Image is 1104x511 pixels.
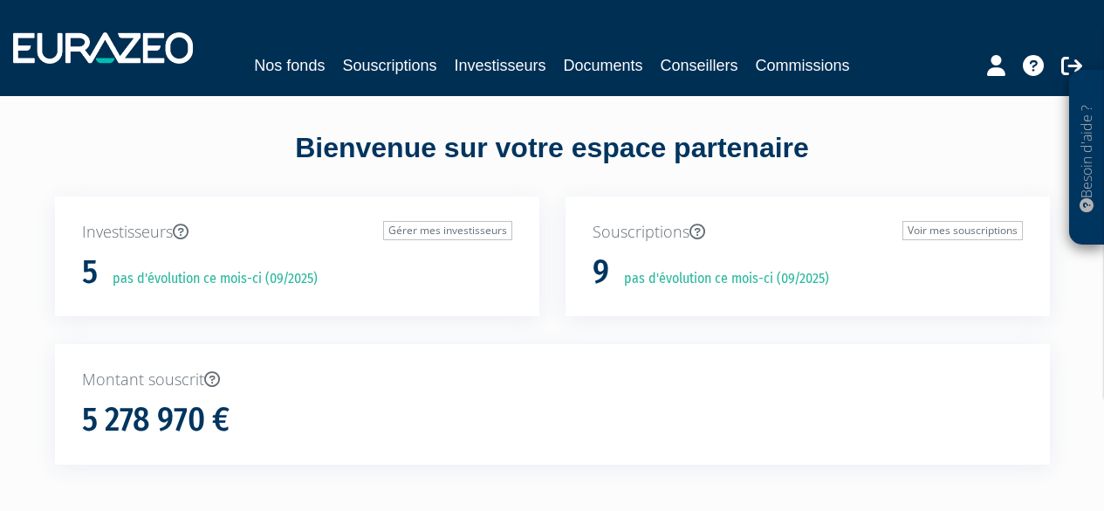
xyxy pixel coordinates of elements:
[383,221,512,240] a: Gérer mes investisseurs
[756,53,850,78] a: Commissions
[13,32,193,64] img: 1732889491-logotype_eurazeo_blanc_rvb.png
[564,53,643,78] a: Documents
[902,221,1023,240] a: Voir mes souscriptions
[82,402,230,438] h1: 5 278 970 €
[82,369,1023,391] p: Montant souscrit
[82,221,512,244] p: Investisseurs
[82,254,98,291] h1: 5
[342,53,436,78] a: Souscriptions
[612,269,829,289] p: pas d'évolution ce mois-ci (09/2025)
[254,53,325,78] a: Nos fonds
[593,221,1023,244] p: Souscriptions
[454,53,545,78] a: Investisseurs
[661,53,738,78] a: Conseillers
[1077,79,1097,237] p: Besoin d'aide ?
[593,254,609,291] h1: 9
[42,128,1063,197] div: Bienvenue sur votre espace partenaire
[100,269,318,289] p: pas d'évolution ce mois-ci (09/2025)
